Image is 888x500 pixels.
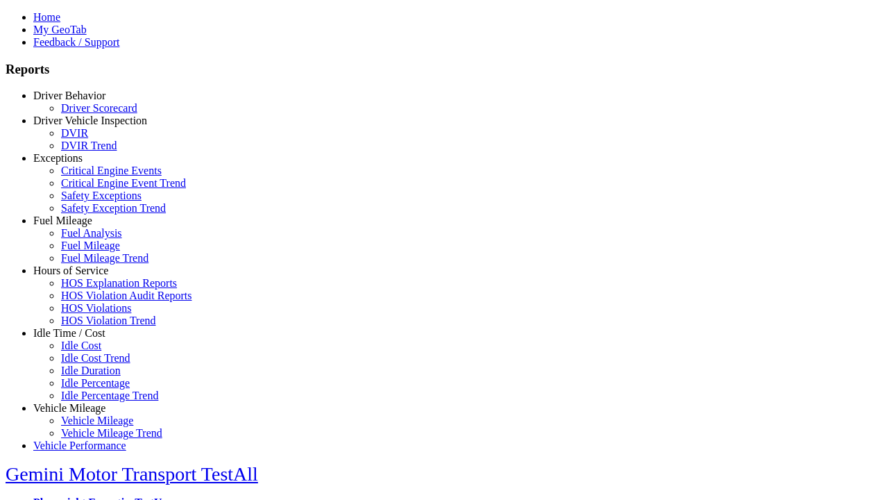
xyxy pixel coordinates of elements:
[33,327,105,339] a: Idle Time / Cost
[33,152,83,164] a: Exceptions
[61,202,166,214] a: Safety Exception Trend
[61,177,186,189] a: Critical Engine Event Trend
[61,277,177,289] a: HOS Explanation Reports
[61,302,131,314] a: HOS Violations
[61,190,142,201] a: Safety Exceptions
[61,427,162,439] a: Vehicle Mileage Trend
[33,115,147,126] a: Driver Vehicle Inspection
[61,315,156,326] a: HOS Violation Trend
[61,365,121,376] a: Idle Duration
[6,62,882,77] h3: Reports
[33,24,87,35] a: My GeoTab
[61,127,88,139] a: DVIR
[6,463,258,485] a: Gemini Motor Transport TestAll
[33,402,105,414] a: Vehicle Mileage
[61,227,122,239] a: Fuel Analysis
[61,352,130,364] a: Idle Cost Trend
[33,265,108,276] a: Hours of Service
[33,215,92,226] a: Fuel Mileage
[33,90,105,101] a: Driver Behavior
[61,102,137,114] a: Driver Scorecard
[61,340,101,351] a: Idle Cost
[33,440,126,451] a: Vehicle Performance
[61,377,130,389] a: Idle Percentage
[61,290,192,301] a: HOS Violation Audit Reports
[61,390,158,401] a: Idle Percentage Trend
[61,415,133,426] a: Vehicle Mileage
[33,36,119,48] a: Feedback / Support
[61,252,148,264] a: Fuel Mileage Trend
[61,165,162,176] a: Critical Engine Events
[33,11,60,23] a: Home
[61,240,120,251] a: Fuel Mileage
[61,140,117,151] a: DVIR Trend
